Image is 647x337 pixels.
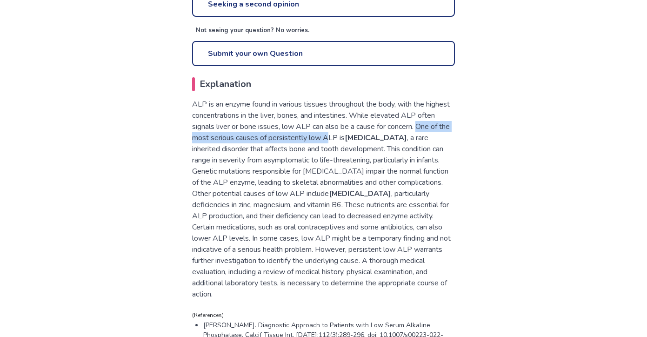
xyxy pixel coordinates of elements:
[192,99,455,300] p: ALP is an enzyme found in various tissues throughout the body, with the highest concentrations in...
[192,311,455,319] p: (References)
[196,26,455,35] p: Not seeing your question? No worries.
[345,133,407,143] strong: [MEDICAL_DATA]
[192,41,455,66] a: Submit your own Question
[192,77,455,91] h2: Explanation
[329,189,391,199] strong: [MEDICAL_DATA]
